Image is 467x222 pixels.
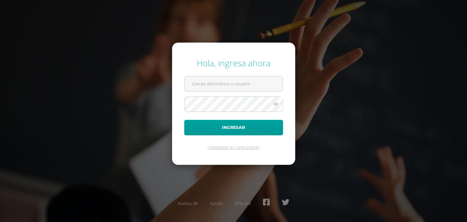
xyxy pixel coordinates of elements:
a: ¿Olvidaste tu contraseña? [207,144,260,150]
button: Ingresar [184,120,283,135]
input: Correo electrónico o usuario [185,76,283,91]
a: Acerca de [178,200,198,206]
div: Hola, ingresa ahora [184,57,283,69]
a: Presskit [235,200,251,206]
a: Ayuda [210,200,223,206]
